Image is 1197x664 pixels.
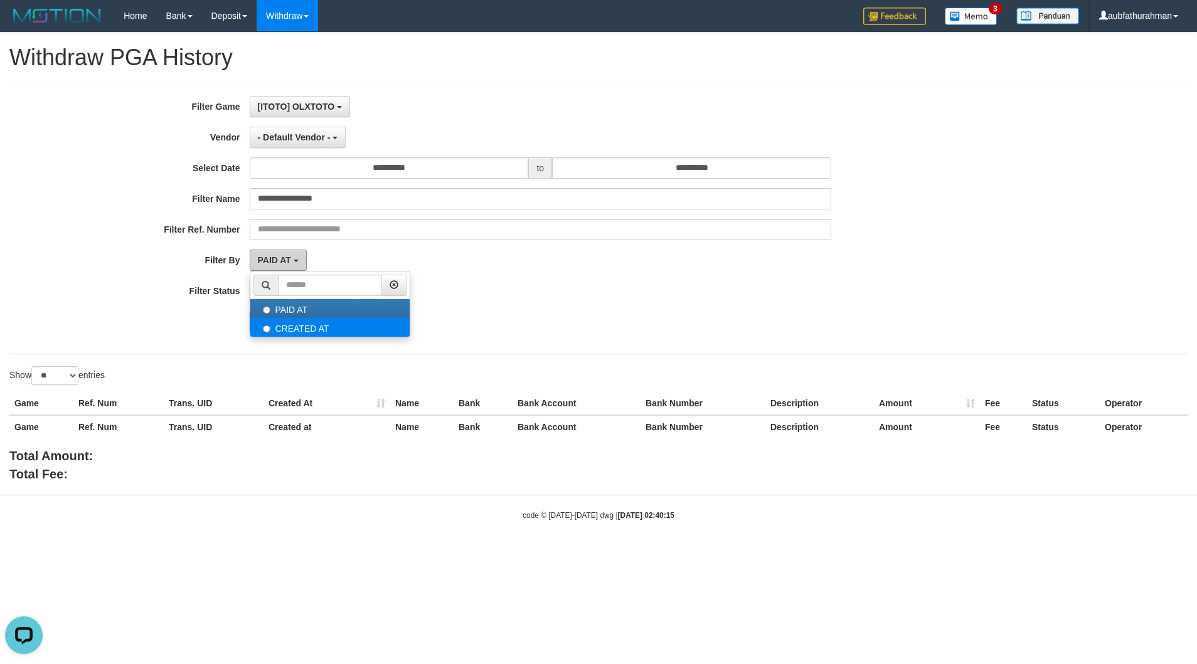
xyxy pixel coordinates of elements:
[9,6,105,25] img: MOTION_logo.png
[258,255,291,265] span: PAID AT
[9,467,68,481] b: Total Fee:
[1100,392,1188,415] th: Operator
[863,8,926,25] img: Feedback.jpg
[250,250,307,271] button: PAID AT
[9,45,1188,70] h1: Withdraw PGA History
[250,127,346,148] button: - Default Vendor -
[390,415,454,438] th: Name
[9,366,105,385] label: Show entries
[1027,392,1100,415] th: Status
[9,415,73,438] th: Game
[390,392,454,415] th: Name
[874,415,980,438] th: Amount
[263,415,390,438] th: Created at
[874,392,980,415] th: Amount
[263,392,390,415] th: Created At
[618,511,674,520] strong: [DATE] 02:40:15
[263,325,271,333] input: CREATED AT
[164,415,263,438] th: Trans. UID
[258,132,331,142] span: - Default Vendor -
[250,318,410,337] label: CREATED AT
[641,392,765,415] th: Bank Number
[1100,415,1188,438] th: Operator
[250,96,351,117] button: [ITOTO] OLXTOTO
[945,8,997,25] img: Button%20Memo.svg
[73,392,164,415] th: Ref. Num
[9,392,73,415] th: Game
[250,299,410,318] label: PAID AT
[258,102,335,112] span: [ITOTO] OLXTOTO
[454,392,513,415] th: Bank
[641,415,765,438] th: Bank Number
[528,157,552,179] span: to
[1027,415,1100,438] th: Status
[164,392,263,415] th: Trans. UID
[765,415,874,438] th: Description
[980,415,1027,438] th: Fee
[523,511,674,520] small: code © [DATE]-[DATE] dwg |
[73,415,164,438] th: Ref. Num
[765,392,874,415] th: Description
[989,3,1002,14] span: 3
[454,415,513,438] th: Bank
[31,366,78,385] select: Showentries
[980,392,1027,415] th: Fee
[513,392,641,415] th: Bank Account
[9,449,93,463] b: Total Amount:
[1016,8,1079,24] img: panduan.png
[263,306,271,314] input: PAID AT
[513,415,641,438] th: Bank Account
[5,5,43,43] button: Open LiveChat chat widget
